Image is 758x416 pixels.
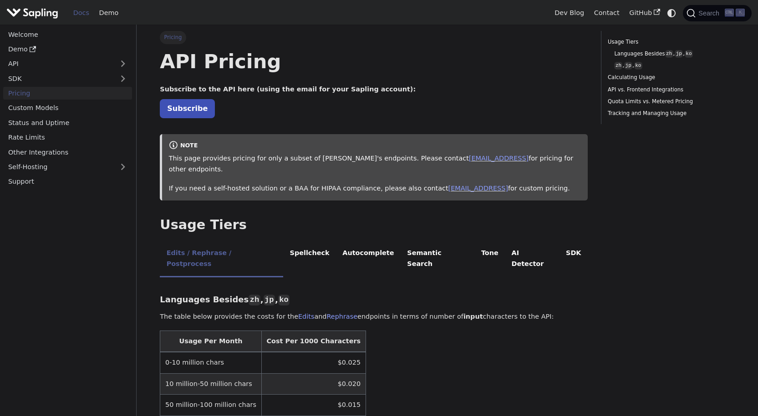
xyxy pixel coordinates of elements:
[685,50,693,58] code: ko
[278,295,290,306] code: ko
[160,241,283,277] li: Edits / Rephrase / Postprocess
[94,6,123,20] a: Demo
[463,313,483,320] strong: input
[160,49,588,74] h1: API Pricing
[160,395,261,416] td: 50 million-100 million chars
[160,31,186,44] span: Pricing
[169,183,581,194] p: If you need a self-hosted solution or a BAA for HIPAA compliance, please also contact for custom ...
[665,50,673,58] code: zh
[683,5,751,21] button: Search (Ctrl+K)
[675,50,683,58] code: jp
[608,73,731,82] a: Calculating Usage
[336,241,401,277] li: Autocomplete
[634,62,642,70] code: ko
[283,241,336,277] li: Spellcheck
[160,331,261,352] th: Usage Per Month
[3,43,132,56] a: Demo
[160,352,261,373] td: 0-10 million chars
[264,295,275,306] code: jp
[114,72,132,85] button: Expand sidebar category 'SDK'
[261,373,366,394] td: $0.020
[249,295,260,306] code: zh
[3,57,114,70] a: API
[560,241,588,277] li: SDK
[608,109,731,118] a: Tracking and Managing Usage
[160,311,588,322] p: The table below provides the costs for the and endpoints in terms of number of characters to the ...
[261,352,366,373] td: $0.025
[3,72,114,85] a: SDK
[3,101,132,115] a: Custom Models
[614,50,728,58] a: Languages Besideszh,jp,ko
[3,160,132,174] a: Self-Hosting
[160,217,588,233] h2: Usage Tiers
[608,97,731,106] a: Quota Limits vs. Metered Pricing
[665,6,678,20] button: Switch between dark and light mode (currently system mode)
[3,116,132,129] a: Status and Uptime
[160,31,588,44] nav: Breadcrumbs
[614,61,728,70] a: zh,jp,ko
[169,153,581,175] p: This page provides pricing for only a subset of [PERSON_NAME]'s endpoints. Please contact for pri...
[6,6,61,20] a: Sapling.ai
[3,28,132,41] a: Welcome
[68,6,94,20] a: Docs
[475,241,505,277] li: Tone
[3,87,132,100] a: Pricing
[160,85,416,93] strong: Subscribe to the API here (using the email for your Sapling account):
[696,10,725,17] span: Search
[549,6,589,20] a: Dev Blog
[261,395,366,416] td: $0.015
[608,38,731,46] a: Usage Tiers
[326,313,357,320] a: Rephrase
[448,185,508,192] a: [EMAIL_ADDRESS]
[160,99,215,118] a: Subscribe
[114,57,132,70] button: Expand sidebar category 'API'
[298,313,314,320] a: Edits
[6,6,58,20] img: Sapling.ai
[3,175,132,188] a: Support
[624,6,665,20] a: GitHub
[608,85,731,94] a: API vs. Frontend Integrations
[261,331,366,352] th: Cost Per 1000 Characters
[624,62,632,70] code: jp
[401,241,475,277] li: Semantic Search
[614,62,622,70] code: zh
[736,9,745,17] kbd: K
[169,140,581,151] div: note
[505,241,560,277] li: AI Detector
[3,131,132,144] a: Rate Limits
[3,145,132,159] a: Other Integrations
[160,373,261,394] td: 10 million-50 million chars
[469,155,529,162] a: [EMAIL_ADDRESS]
[160,295,588,305] h3: Languages Besides , ,
[589,6,625,20] a: Contact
